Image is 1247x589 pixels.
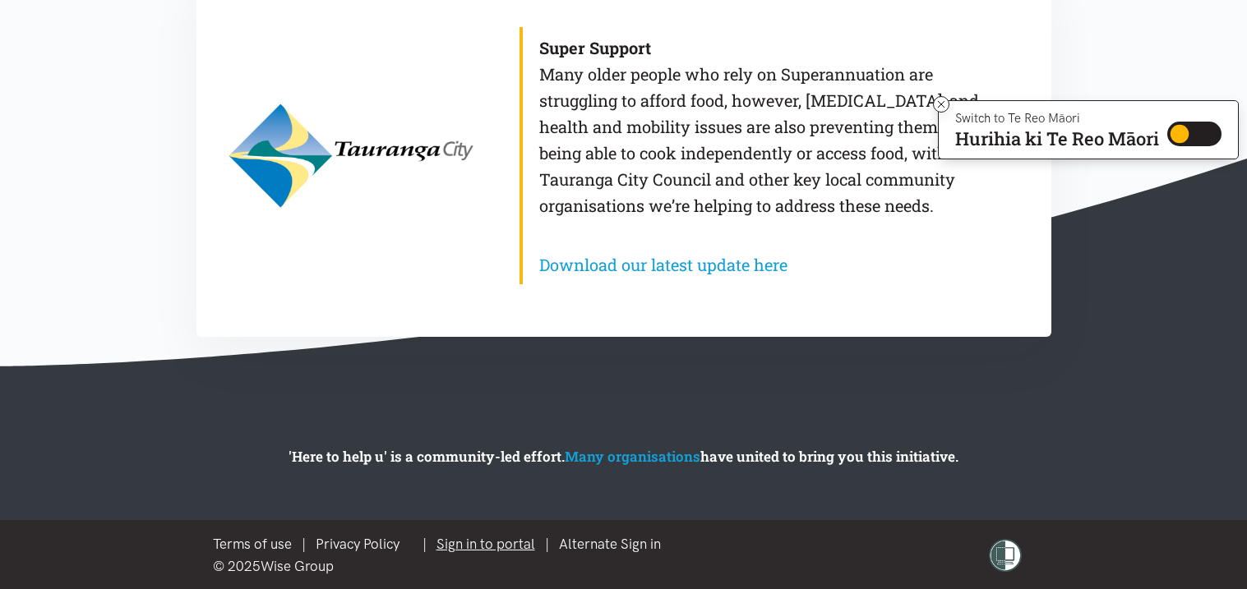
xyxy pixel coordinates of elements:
p: Hurihia ki Te Reo Māori [955,131,1159,146]
div: | [213,533,671,555]
a: Sign in to portal [436,536,535,552]
p: 'Here to help u' is a community-led effort. have united to bring you this initiative. [224,445,1023,467]
div: © 2025 [213,555,671,577]
a: Download our latest update here [539,254,787,275]
span: | | [423,536,671,552]
p: Many older people who rely on Superannuation are struggling to afford food, however, [MEDICAL_DAT... [539,35,1002,219]
a: Wise Group [261,558,334,574]
b: Super Support [539,37,651,58]
a: Alternate Sign in [559,536,661,552]
a: Many organisations [565,447,700,466]
a: Terms of use [213,536,292,552]
img: shielded [989,539,1022,572]
p: Switch to Te Reo Māori [955,113,1159,123]
a: Privacy Policy [316,536,400,552]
